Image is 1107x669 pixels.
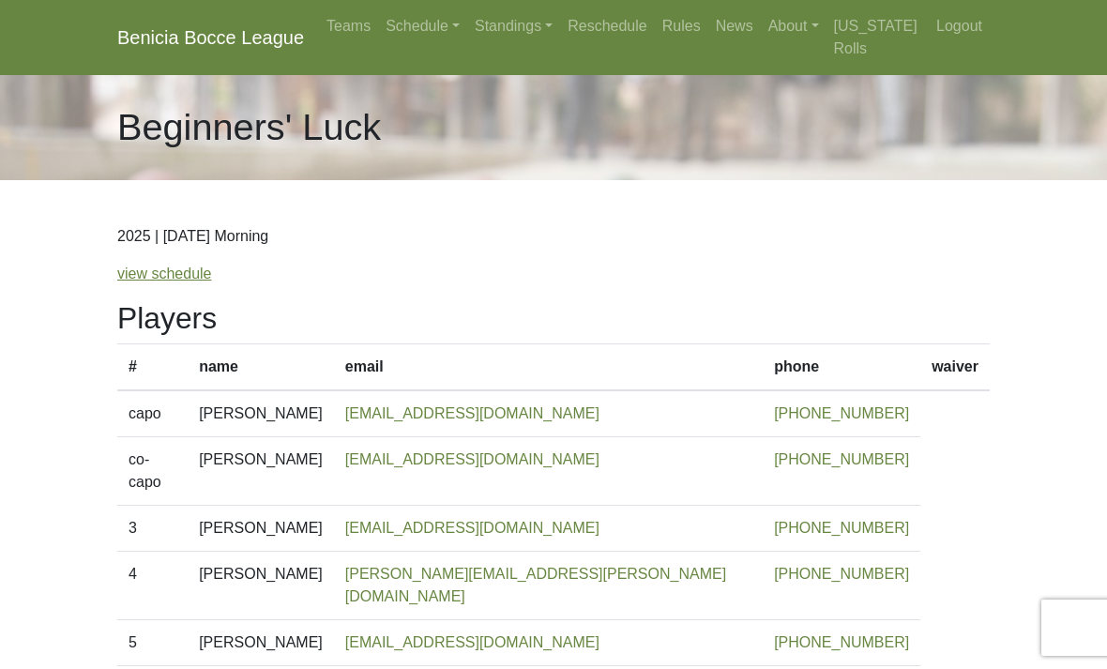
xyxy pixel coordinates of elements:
[188,552,334,620] td: [PERSON_NAME]
[774,520,909,536] a: [PHONE_NUMBER]
[920,344,990,391] th: waiver
[117,225,990,248] p: 2025 | [DATE] Morning
[188,344,334,391] th: name
[117,390,188,437] td: capo
[929,8,990,45] a: Logout
[188,390,334,437] td: [PERSON_NAME]
[117,620,188,666] td: 5
[655,8,708,45] a: Rules
[345,566,726,604] a: [PERSON_NAME][EMAIL_ADDRESS][PERSON_NAME][DOMAIN_NAME]
[774,451,909,467] a: [PHONE_NUMBER]
[761,8,826,45] a: About
[345,520,599,536] a: [EMAIL_ADDRESS][DOMAIN_NAME]
[188,437,334,506] td: [PERSON_NAME]
[467,8,560,45] a: Standings
[117,552,188,620] td: 4
[117,300,990,336] h2: Players
[117,105,381,150] h1: Beginners' Luck
[345,634,599,650] a: [EMAIL_ADDRESS][DOMAIN_NAME]
[774,405,909,421] a: [PHONE_NUMBER]
[117,266,212,281] a: view schedule
[188,506,334,552] td: [PERSON_NAME]
[188,620,334,666] td: [PERSON_NAME]
[117,19,304,56] a: Benicia Bocce League
[117,344,188,391] th: #
[708,8,761,45] a: News
[774,634,909,650] a: [PHONE_NUMBER]
[334,344,763,391] th: email
[319,8,378,45] a: Teams
[763,344,920,391] th: phone
[117,506,188,552] td: 3
[345,405,599,421] a: [EMAIL_ADDRESS][DOMAIN_NAME]
[826,8,930,68] a: [US_STATE] Rolls
[345,451,599,467] a: [EMAIL_ADDRESS][DOMAIN_NAME]
[774,566,909,582] a: [PHONE_NUMBER]
[560,8,655,45] a: Reschedule
[117,437,188,506] td: co-capo
[378,8,467,45] a: Schedule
